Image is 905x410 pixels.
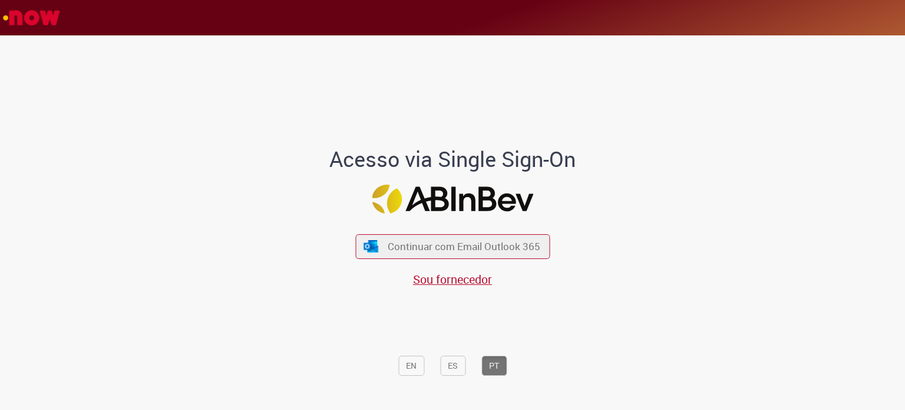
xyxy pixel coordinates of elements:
a: Sou fornecedor [413,271,492,287]
button: PT [481,356,507,376]
img: ServiceNow [1,6,62,29]
img: ícone Azure/Microsoft 360 [363,240,379,252]
span: Continuar com Email Outlook 365 [388,240,540,253]
button: EN [398,356,424,376]
button: ícone Azure/Microsoft 360 Continuar com Email Outlook 365 [355,234,550,258]
img: Logo ABInBev [372,185,533,214]
button: ES [440,356,465,376]
h1: Acesso via Single Sign-On [289,147,616,171]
